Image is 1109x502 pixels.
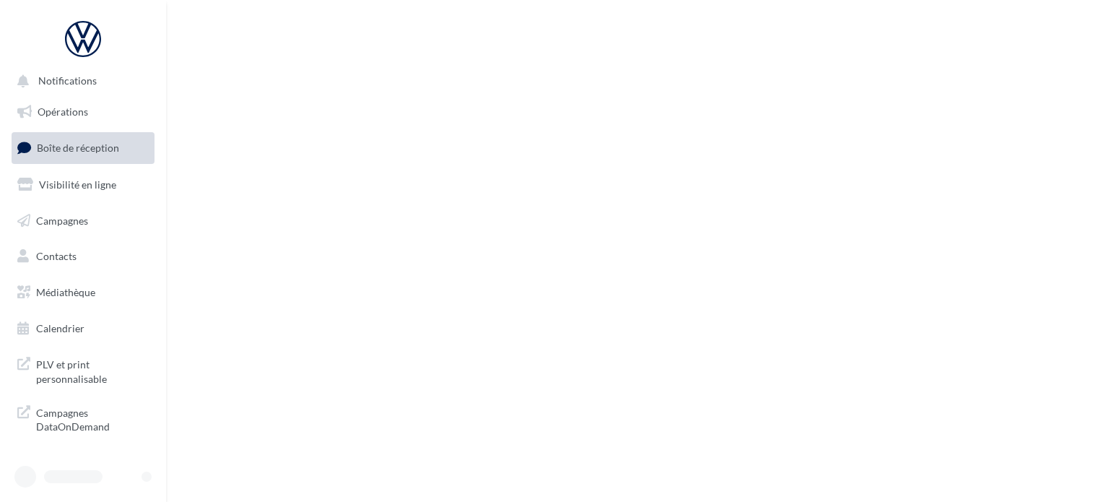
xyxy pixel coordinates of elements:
[9,397,157,440] a: Campagnes DataOnDemand
[39,178,116,191] span: Visibilité en ligne
[9,313,157,344] a: Calendrier
[37,142,119,154] span: Boîte de réception
[9,241,157,272] a: Contacts
[36,403,149,434] span: Campagnes DataOnDemand
[9,170,157,200] a: Visibilité en ligne
[36,355,149,386] span: PLV et print personnalisable
[36,322,84,334] span: Calendrier
[36,214,88,226] span: Campagnes
[9,277,157,308] a: Médiathèque
[9,349,157,391] a: PLV et print personnalisable
[36,250,77,262] span: Contacts
[38,75,97,87] span: Notifications
[9,97,157,127] a: Opérations
[36,286,95,298] span: Médiathèque
[38,105,88,118] span: Opérations
[9,206,157,236] a: Campagnes
[9,132,157,163] a: Boîte de réception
